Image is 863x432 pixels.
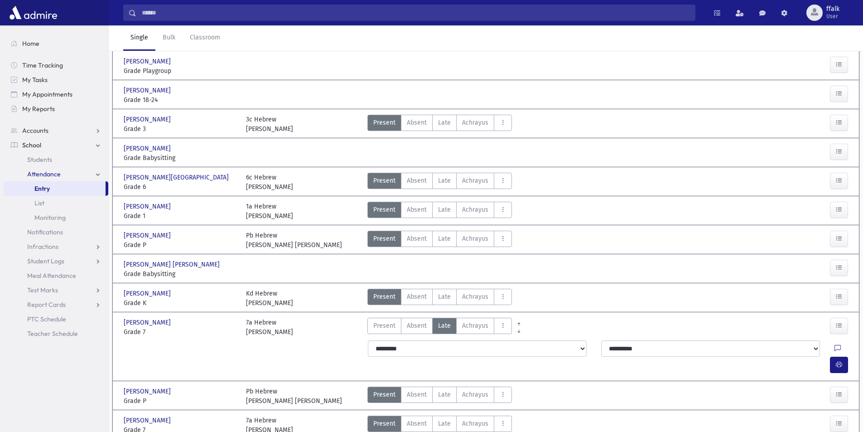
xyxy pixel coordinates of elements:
[124,153,237,163] span: Grade Babysitting
[4,283,108,297] a: Test Marks
[4,239,108,254] a: Infractions
[407,419,427,428] span: Absent
[373,205,395,214] span: Present
[438,292,451,301] span: Late
[407,292,427,301] span: Absent
[124,289,173,298] span: [PERSON_NAME]
[22,76,48,84] span: My Tasks
[124,396,237,406] span: Grade P
[826,5,839,13] span: ffalk
[124,416,173,425] span: [PERSON_NAME]
[7,4,59,22] img: AdmirePro
[27,315,66,323] span: PTC Schedule
[438,234,451,243] span: Late
[407,390,427,399] span: Absent
[22,39,39,48] span: Home
[4,312,108,326] a: PTC Schedule
[367,231,512,250] div: AttTypes
[4,196,108,210] a: List
[246,115,293,134] div: 3c Hebrew [PERSON_NAME]
[438,390,451,399] span: Late
[155,25,183,51] a: Bulk
[462,118,488,127] span: Achrayus
[407,321,427,330] span: Absent
[124,57,173,66] span: [PERSON_NAME]
[4,102,108,116] a: My Reports
[4,254,108,268] a: Student Logs
[373,390,395,399] span: Present
[124,298,237,308] span: Grade K
[438,176,451,185] span: Late
[34,184,50,193] span: Entry
[124,124,237,134] span: Grade 3
[438,205,451,214] span: Late
[438,118,451,127] span: Late
[124,269,237,279] span: Grade Babysitting
[27,301,66,309] span: Report Cards
[4,297,108,312] a: Report Cards
[826,13,839,20] span: User
[462,292,488,301] span: Achrayus
[124,66,237,76] span: Grade Playgroup
[124,182,237,192] span: Grade 6
[246,289,293,308] div: Kd Hebrew [PERSON_NAME]
[4,167,108,181] a: Attendance
[34,214,66,222] span: Monitoring
[4,87,108,102] a: My Appointments
[27,170,61,178] span: Attendance
[367,387,512,406] div: AttTypes
[22,105,55,113] span: My Reports
[4,36,108,51] a: Home
[124,144,173,153] span: [PERSON_NAME]
[124,327,237,337] span: Grade 7
[136,5,695,21] input: Search
[373,234,395,243] span: Present
[246,387,342,406] div: Pb Hebrew [PERSON_NAME] [PERSON_NAME]
[4,210,108,225] a: Monitoring
[124,318,173,327] span: [PERSON_NAME]
[183,25,227,51] a: Classroom
[27,286,58,294] span: Test Marks
[27,257,64,265] span: Student Logs
[4,152,108,167] a: Students
[373,176,395,185] span: Present
[373,292,395,301] span: Present
[124,231,173,240] span: [PERSON_NAME]
[4,73,108,87] a: My Tasks
[124,173,231,182] span: [PERSON_NAME][GEOGRAPHIC_DATA]
[462,390,488,399] span: Achrayus
[22,141,41,149] span: School
[4,181,106,196] a: Entry
[438,321,451,330] span: Late
[124,240,237,250] span: Grade P
[124,202,173,211] span: [PERSON_NAME]
[373,419,395,428] span: Present
[246,173,293,192] div: 6c Hebrew [PERSON_NAME]
[4,123,108,138] a: Accounts
[373,118,395,127] span: Present
[124,211,237,221] span: Grade 1
[462,205,488,214] span: Achrayus
[438,419,451,428] span: Late
[4,138,108,152] a: School
[246,318,293,337] div: 7a Hebrew [PERSON_NAME]
[367,289,512,308] div: AttTypes
[124,95,237,105] span: Grade 18-24
[373,321,395,330] span: Present
[367,318,512,337] div: AttTypes
[4,58,108,73] a: Time Tracking
[22,126,48,135] span: Accounts
[367,202,512,221] div: AttTypes
[367,115,512,134] div: AttTypes
[407,205,427,214] span: Absent
[407,176,427,185] span: Absent
[4,268,108,283] a: Meal Attendance
[34,199,44,207] span: List
[462,321,488,330] span: Achrayus
[407,118,427,127] span: Absent
[367,173,512,192] div: AttTypes
[246,231,342,250] div: Pb Hebrew [PERSON_NAME] [PERSON_NAME]
[22,90,72,98] span: My Appointments
[407,234,427,243] span: Absent
[124,387,173,396] span: [PERSON_NAME]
